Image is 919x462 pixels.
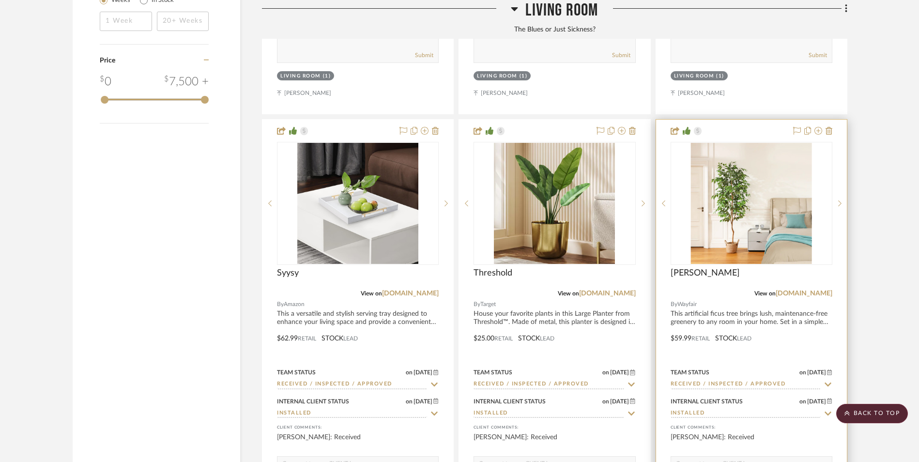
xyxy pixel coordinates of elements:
div: Internal Client Status [671,397,743,406]
span: By [474,300,480,309]
scroll-to-top-button: BACK TO TOP [836,404,908,423]
div: Living Room [477,73,517,80]
input: Type to Search… [671,380,821,389]
span: [PERSON_NAME] [671,268,740,278]
span: View on [754,291,776,296]
span: Target [480,300,496,309]
img: Threshold [494,143,615,264]
input: Type to Search… [277,380,427,389]
div: 0 [671,142,832,264]
div: Internal Client Status [474,397,546,406]
span: By [671,300,677,309]
span: View on [558,291,579,296]
span: View on [361,291,382,296]
span: Threshold [474,268,512,278]
div: [PERSON_NAME]: Received [474,432,635,452]
div: Living Room [280,73,321,80]
span: on [406,399,413,404]
span: Amazon [284,300,305,309]
div: Internal Client Status [277,397,349,406]
a: [DOMAIN_NAME] [579,290,636,297]
span: on [602,399,609,404]
input: Type to Search… [671,409,821,418]
input: 20+ Weeks [157,12,209,31]
img: Syysy [297,143,418,264]
input: Type to Search… [277,409,427,418]
div: 7,500 + [164,73,209,91]
span: [DATE] [413,369,433,376]
div: The Blues or Just Sickness? [262,25,847,35]
div: (1) [323,73,331,80]
input: Type to Search… [474,380,624,389]
span: Syysy [277,268,299,278]
span: Price [100,57,115,64]
span: [DATE] [806,369,827,376]
span: [DATE] [609,398,630,405]
button: Submit [415,51,433,60]
span: Wayfair [677,300,697,309]
img: Adcock [691,143,812,264]
div: (1) [520,73,528,80]
span: By [277,300,284,309]
div: (1) [716,73,724,80]
div: Team Status [277,368,316,377]
span: on [602,370,609,375]
span: [DATE] [609,369,630,376]
input: 1 Week [100,12,152,31]
button: Submit [612,51,630,60]
span: on [799,370,806,375]
span: [DATE] [413,398,433,405]
div: Team Status [474,368,512,377]
button: Submit [809,51,827,60]
div: Living Room [674,73,714,80]
a: [DOMAIN_NAME] [382,290,439,297]
span: on [799,399,806,404]
div: Team Status [671,368,709,377]
div: [PERSON_NAME]: Received [671,432,832,452]
span: on [406,370,413,375]
div: [PERSON_NAME]: Received [277,432,439,452]
a: [DOMAIN_NAME] [776,290,832,297]
input: Type to Search… [474,409,624,418]
div: 0 [100,73,111,91]
span: [DATE] [806,398,827,405]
